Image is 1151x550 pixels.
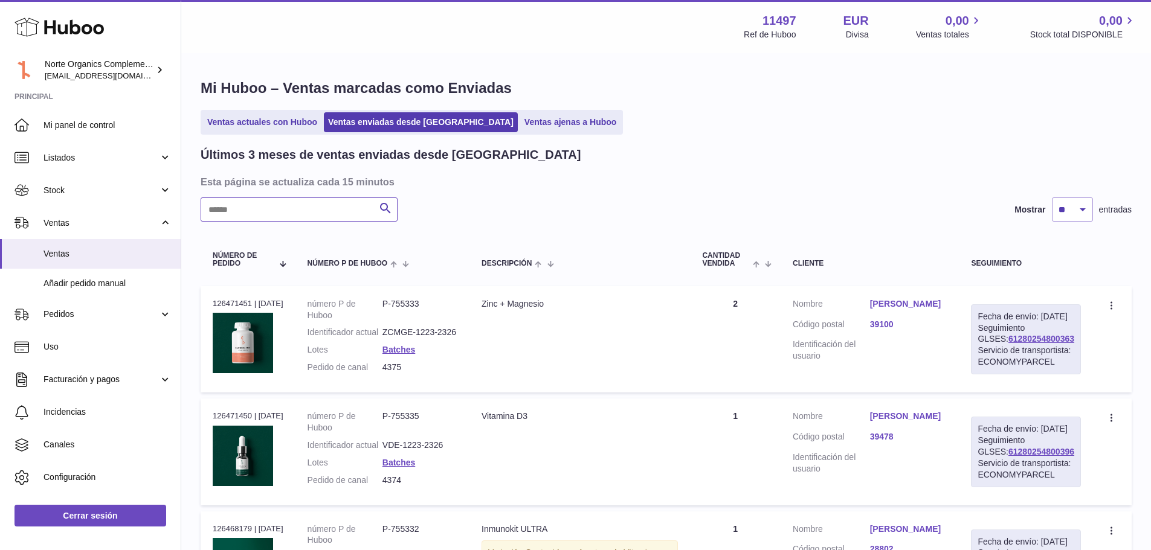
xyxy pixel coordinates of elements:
img: no_magnesio_zinc_versiones_etiqueta_mockup_wb01.jpg [213,313,273,373]
span: Listados [44,152,159,164]
h1: Mi Huboo – Ventas marcadas como Enviadas [201,78,1132,98]
div: 126471451 | [DATE] [213,298,283,309]
a: 0,00 Stock total DISPONIBLE [1030,13,1136,40]
div: 126471450 | [DATE] [213,411,283,421]
a: [PERSON_NAME] [870,411,947,422]
a: Batches [382,458,415,467]
dt: Nombre [793,523,870,538]
span: Stock [44,185,159,196]
a: 39100 [870,319,947,330]
dt: número P de Huboo [308,411,382,433]
a: 61280254800363 [1008,334,1074,344]
div: Fecha de envío: [DATE] [978,311,1074,322]
a: Ventas enviadas desde [GEOGRAPHIC_DATA] [324,112,518,132]
strong: EUR [843,13,869,29]
dd: P-755332 [382,523,457,546]
td: 1 [690,398,781,505]
span: Ventas [44,248,172,260]
div: Seguimiento [971,260,1081,267]
dt: Pedido de canal [308,362,382,373]
span: Cantidad vendida [702,252,749,267]
span: Descripción [482,260,532,267]
h2: Últimos 3 meses de ventas enviadas desde [GEOGRAPHIC_DATA] [201,147,581,163]
div: Vitamina D3 [482,411,678,422]
div: Ref de Huboo [744,29,796,40]
a: [PERSON_NAME] [870,298,947,310]
span: Configuración [44,472,172,483]
div: Norte Organics Complementos Alimenticios S.L. [45,59,153,82]
span: Ventas totales [916,29,983,40]
dd: P-755333 [382,298,457,321]
dd: ZCMGE-1223-2326 [382,327,457,338]
span: Stock total DISPONIBLE [1030,29,1136,40]
span: Añadir pedido manual [44,278,172,289]
dd: VDE-1223-2326 [382,440,457,451]
div: Seguimiento GLSES: [971,304,1081,374]
dt: Nombre [793,298,870,313]
div: Servicio de transportista: ECONOMYPARCEL [978,345,1074,368]
div: Servicio de transportista: ECONOMYPARCEL [978,458,1074,481]
dt: Lotes [308,457,382,468]
span: Ventas [44,217,159,229]
strong: 11497 [762,13,796,29]
dt: Nombre [793,411,870,425]
span: entradas [1099,204,1132,216]
span: Incidencias [44,406,172,418]
span: 0,00 [946,13,969,29]
dd: P-755335 [382,411,457,433]
dt: número P de Huboo [308,523,382,546]
div: Zinc + Magnesio [482,298,678,310]
dt: Identificador actual [308,327,382,338]
div: Divisa [846,29,869,40]
a: Ventas ajenas a Huboo [520,112,621,132]
div: Seguimiento GLSES: [971,417,1081,487]
dd: 4375 [382,362,457,373]
dt: número P de Huboo [308,298,382,321]
td: 2 [690,286,781,392]
img: no_vitamina_d3_versiones_etiqueta_mockup_wb01.jpg [213,426,273,486]
dt: Código postal [793,431,870,446]
span: número P de Huboo [308,260,387,267]
label: Mostrar [1014,204,1045,216]
span: Pedidos [44,309,159,320]
dt: Identificación del usuario [793,339,870,362]
a: Ventas actuales con Huboo [203,112,321,132]
dt: Identificación del usuario [793,452,870,475]
div: Fecha de envío: [DATE] [978,536,1074,548]
span: Uso [44,341,172,353]
span: Canales [44,439,172,450]
dt: Identificador actual [308,440,382,451]
span: 0,00 [1099,13,1123,29]
a: 61280254800396 [1008,447,1074,456]
a: Batches [382,345,415,354]
span: Facturación y pagos [44,374,159,385]
dd: 4374 [382,475,457,486]
a: 39478 [870,431,947,443]
span: Número de pedido [213,252,272,267]
dt: Pedido de canal [308,475,382,486]
h3: Esta página se actualiza cada 15 minutos [201,175,1129,188]
div: 126468179 | [DATE] [213,523,283,534]
img: internalAdmin-11497@internal.huboo.com [15,61,33,79]
dt: Lotes [308,344,382,356]
span: Mi panel de control [44,120,172,131]
span: [EMAIL_ADDRESS][DOMAIN_NAME] [45,71,178,80]
div: Inmunokit ULTRA [482,523,678,535]
div: Cliente [793,260,947,267]
a: [PERSON_NAME] [870,523,947,535]
a: Cerrar sesión [15,505,166,526]
div: Fecha de envío: [DATE] [978,423,1074,435]
dt: Código postal [793,319,870,333]
a: 0,00 Ventas totales [916,13,983,40]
